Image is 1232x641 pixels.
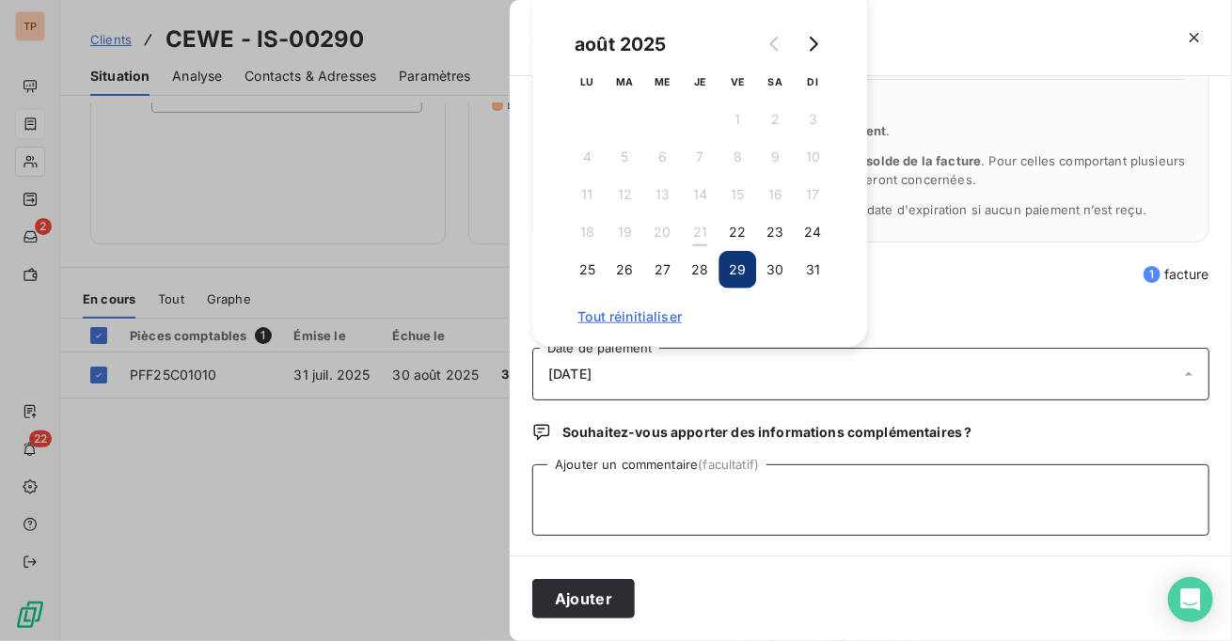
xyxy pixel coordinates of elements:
[794,101,831,138] button: 3
[719,63,756,101] th: vendredi
[568,176,606,213] button: 11
[1168,577,1213,622] div: Open Intercom Messenger
[568,251,606,289] button: 25
[681,251,719,289] button: 28
[577,309,822,324] span: Tout réinitialiser
[606,213,643,251] button: 19
[794,25,831,63] button: Go to next month
[606,138,643,176] button: 5
[681,176,719,213] button: 14
[532,579,635,618] button: Ajouter
[719,138,756,176] button: 8
[794,63,831,101] th: dimanche
[568,138,606,176] button: 4
[719,251,756,289] button: 29
[568,213,606,251] button: 18
[643,213,681,251] button: 20
[794,138,831,176] button: 10
[643,138,681,176] button: 6
[606,63,643,101] th: mardi
[681,63,719,101] th: jeudi
[562,423,972,442] span: Souhaitez-vous apporter des informations complémentaires ?
[779,153,982,168] span: l’ensemble du solde de la facture
[756,176,794,213] button: 16
[548,367,592,382] span: [DATE]
[756,138,794,176] button: 9
[568,29,672,59] div: août 2025
[794,213,831,251] button: 24
[681,138,719,176] button: 7
[578,153,1186,187] span: La promesse de paiement couvre . Pour celles comportant plusieurs échéances, seules les échéances...
[643,251,681,289] button: 27
[719,101,756,138] button: 1
[1144,265,1209,284] span: facture
[643,63,681,101] th: mercredi
[606,251,643,289] button: 26
[681,213,719,251] button: 21
[756,213,794,251] button: 23
[719,213,756,251] button: 22
[756,25,794,63] button: Go to previous month
[606,176,643,213] button: 12
[719,176,756,213] button: 15
[794,251,831,289] button: 31
[756,251,794,289] button: 30
[1144,266,1161,283] span: 1
[794,176,831,213] button: 17
[568,63,606,101] th: lundi
[643,176,681,213] button: 13
[756,101,794,138] button: 2
[756,63,794,101] th: samedi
